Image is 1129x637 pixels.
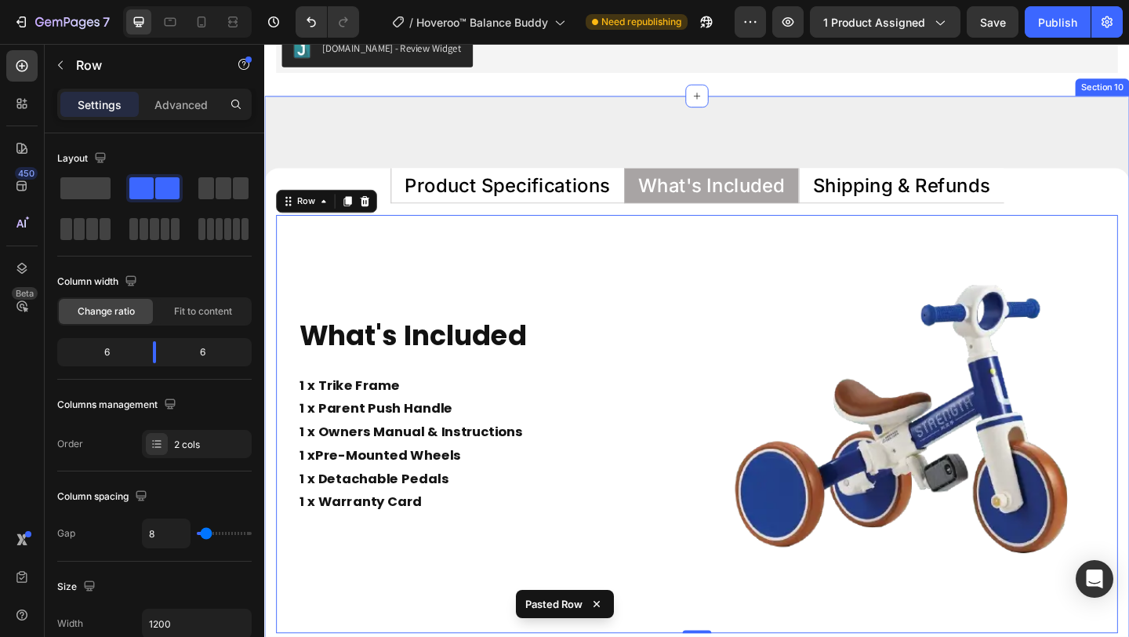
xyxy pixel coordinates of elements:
div: Column spacing [57,486,151,508]
div: Size [57,577,99,598]
div: Order [57,437,83,451]
h2: What's Included [36,296,444,337]
div: Section 10 [885,40,938,54]
p: Pasted Row [525,596,583,612]
div: 450 [15,167,38,180]
button: 1 product assigned [810,6,960,38]
div: Rich Text Editor. Editing area: main [594,141,792,166]
div: Publish [1038,14,1077,31]
div: Width [57,617,83,631]
div: Columns management [57,395,180,416]
div: Layout [57,148,110,169]
button: Save [967,6,1018,38]
strong: Pre-Mounted Wheels [55,437,213,457]
input: Auto [143,519,190,548]
div: Column width [57,271,140,293]
div: Undo/Redo [296,6,359,38]
div: 6 [60,341,140,363]
p: Shipping & Refunds [597,144,790,164]
span: Hoveroo™ Balance Buddy [416,14,548,31]
span: Save [980,16,1006,29]
p: Settings [78,96,122,113]
div: 6 [169,341,249,363]
div: Beta [12,287,38,300]
p: 7 [103,13,110,31]
div: Open Intercom Messenger [1076,560,1113,598]
button: Publish [1025,6,1091,38]
span: / [409,14,413,31]
div: Row [32,164,58,178]
p: 1 x Trike Frame 1 x Parent Push Handle 1 x Owners Manual & Instructions 1 x 1 x Detachable Pedals... [38,359,442,511]
p: Row [76,56,209,75]
p: Product Specifications [153,144,376,164]
button: 7 [6,6,117,38]
div: Rich Text Editor. Editing area: main [405,141,568,166]
span: Need republishing [601,15,681,29]
div: Gap [57,526,75,541]
iframe: Design area [264,44,1129,637]
p: What's Included [407,144,566,164]
span: Fit to content [174,304,232,318]
div: 2 cols [174,438,248,452]
span: 1 product assigned [823,14,925,31]
span: Change ratio [78,304,135,318]
p: Advanced [154,96,208,113]
div: Rich Text Editor. Editing area: main [151,141,379,166]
